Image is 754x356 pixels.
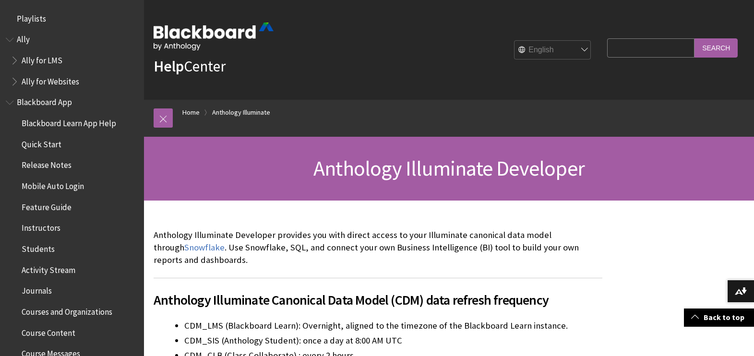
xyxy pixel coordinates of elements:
span: Ally for LMS [22,52,62,65]
span: Anthology Illuminate Developer [313,155,585,181]
a: Back to top [684,309,754,326]
span: Course Content [22,325,75,338]
span: Journals [22,283,52,296]
span: Release Notes [22,157,72,170]
p: Anthology Illuminate Developer provides you with direct access to your Illuminate canonical data ... [154,229,602,267]
select: Site Language Selector [515,41,591,60]
img: Blackboard by Anthology [154,23,274,50]
li: CDM_LMS (Blackboard Learn): Overnight, aligned to the timezone of the Blackboard Learn instance. [184,319,602,332]
nav: Book outline for Anthology Ally Help [6,32,138,90]
span: Quick Start [22,136,61,149]
nav: Book outline for Playlists [6,11,138,27]
span: Courses and Organizations [22,304,112,317]
input: Search [694,38,738,57]
li: CDM_SIS (Anthology Student): once a day at 8:00 AM UTC [184,334,602,347]
span: Activity Stream [22,262,75,275]
span: Feature Guide [22,199,72,212]
a: HelpCenter [154,57,226,76]
span: Ally [17,32,30,45]
span: Instructors [22,220,60,233]
strong: Help [154,57,184,76]
span: Mobile Auto Login [22,178,84,191]
span: Students [22,241,55,254]
span: Blackboard App [17,95,72,107]
a: Anthology Illuminate [212,107,270,119]
a: Home [182,107,200,119]
span: Ally for Websites [22,73,79,86]
span: Playlists [17,11,46,24]
a: Snowflake [184,242,225,253]
span: Anthology Illuminate Canonical Data Model (CDM) data refresh frequency [154,290,602,310]
span: Blackboard Learn App Help [22,115,116,128]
